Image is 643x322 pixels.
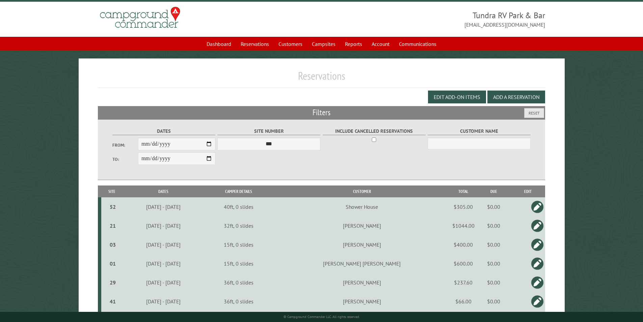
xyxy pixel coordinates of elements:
a: Customers [274,38,306,50]
div: [DATE] - [DATE] [124,298,203,305]
td: $400.00 [450,235,477,254]
td: $0.00 [477,216,511,235]
div: [DATE] - [DATE] [124,241,203,248]
img: Campground Commander [98,4,182,31]
td: 40ft, 0 slides [204,197,274,216]
td: [PERSON_NAME] [274,292,450,311]
label: Include Cancelled Reservations [323,127,426,135]
td: $0.00 [477,292,511,311]
span: Tundra RV Park & Bar [EMAIL_ADDRESS][DOMAIN_NAME] [322,10,545,29]
th: Total [450,185,477,197]
td: [PERSON_NAME] [PERSON_NAME] [274,254,450,273]
td: 36ft, 0 slides [204,273,274,292]
a: Account [368,38,394,50]
div: [DATE] - [DATE] [124,279,203,286]
td: Shower House [274,197,450,216]
th: Customer [274,185,450,197]
td: $600.00 [450,254,477,273]
td: [PERSON_NAME] [274,216,450,235]
div: 21 [104,222,122,229]
button: Reset [524,108,544,118]
button: Edit Add-on Items [428,91,486,103]
th: Site [101,185,123,197]
th: Dates [123,185,204,197]
td: $0.00 [477,273,511,292]
th: Edit [511,185,545,197]
div: [DATE] - [DATE] [124,203,203,210]
a: Dashboard [203,38,235,50]
div: 03 [104,241,122,248]
td: 36ft, 0 slides [204,292,274,311]
td: 15ft, 0 slides [204,254,274,273]
label: Customer Name [428,127,531,135]
button: Add a Reservation [487,91,545,103]
div: 41 [104,298,122,305]
td: $1044.00 [450,216,477,235]
a: Reports [341,38,366,50]
td: [PERSON_NAME] [274,235,450,254]
td: $305.00 [450,197,477,216]
th: Camper Details [204,185,274,197]
td: $0.00 [477,235,511,254]
div: [DATE] - [DATE] [124,222,203,229]
label: To: [112,156,138,163]
div: [DATE] - [DATE] [124,260,203,267]
td: 32ft, 0 slides [204,216,274,235]
label: Site Number [217,127,320,135]
a: Campsites [308,38,340,50]
th: Due [477,185,511,197]
small: © Campground Commander LLC. All rights reserved. [284,315,360,319]
a: Reservations [237,38,273,50]
div: 29 [104,279,122,286]
td: $0.00 [477,197,511,216]
div: 01 [104,260,122,267]
a: Communications [395,38,440,50]
label: Dates [112,127,215,135]
td: $0.00 [477,254,511,273]
h1: Reservations [98,69,545,88]
td: [PERSON_NAME] [274,273,450,292]
td: $66.00 [450,292,477,311]
h2: Filters [98,106,545,119]
label: From: [112,142,138,148]
div: 52 [104,203,122,210]
td: 15ft, 0 slides [204,235,274,254]
td: $237.60 [450,273,477,292]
